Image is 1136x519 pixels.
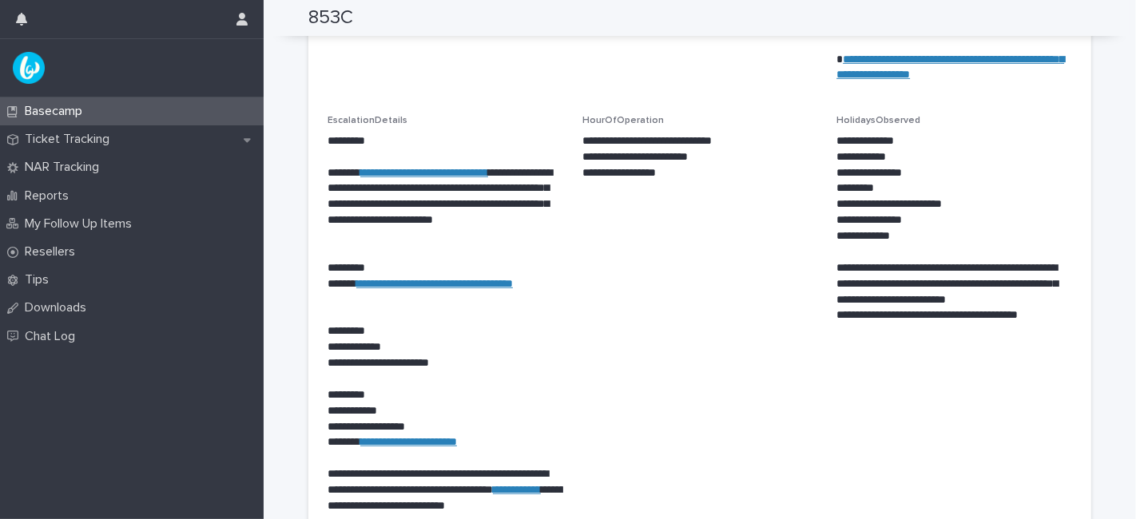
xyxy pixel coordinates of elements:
p: My Follow Up Items [18,216,145,232]
p: Ticket Tracking [18,132,122,147]
span: HolidaysObserved [836,116,920,125]
p: Chat Log [18,329,88,344]
p: Resellers [18,244,88,259]
p: Basecamp [18,104,95,119]
p: Tips [18,272,62,287]
h2: 853C [308,6,353,30]
img: UPKZpZA3RCu7zcH4nw8l [13,52,45,84]
p: Downloads [18,300,99,315]
p: Reports [18,188,81,204]
span: HourOfOperation [582,116,664,125]
span: EscalationDetails [328,116,407,125]
p: NAR Tracking [18,160,112,175]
